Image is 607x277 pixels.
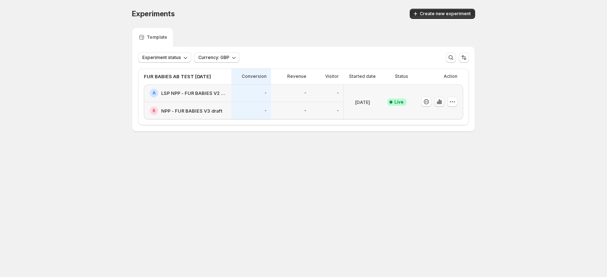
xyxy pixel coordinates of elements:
p: [DATE] [355,98,370,106]
p: - [337,90,339,96]
p: Visitor [325,74,339,79]
span: Experiments [132,9,175,18]
p: FUR BABIES AB TEST [DATE] [144,73,211,80]
p: - [337,108,339,114]
h2: A [152,90,156,96]
p: - [264,108,267,114]
h2: NPP - FUR BABIES V3 draft [161,107,222,114]
button: Create new experiment [410,9,475,19]
h2: LSP NPP - FUR BABIES V2 75 ACTIONS *LIVE PAGE LATEST* [161,89,227,97]
p: Conversion [242,74,267,79]
button: Currency: GBP [194,53,240,63]
p: Action [444,74,457,79]
span: Currency: GBP [198,55,229,60]
p: - [304,90,306,96]
p: - [304,108,306,114]
button: Sort the results [459,53,469,63]
span: Create new experiment [420,11,471,17]
p: - [264,90,267,96]
span: Live [395,99,404,105]
span: Experiment status [142,55,181,60]
h2: B [152,108,155,114]
p: Status [395,74,408,79]
p: Revenue [287,74,306,79]
button: Experiment status [138,53,191,63]
p: Started date [349,74,376,79]
p: Template [147,34,167,40]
